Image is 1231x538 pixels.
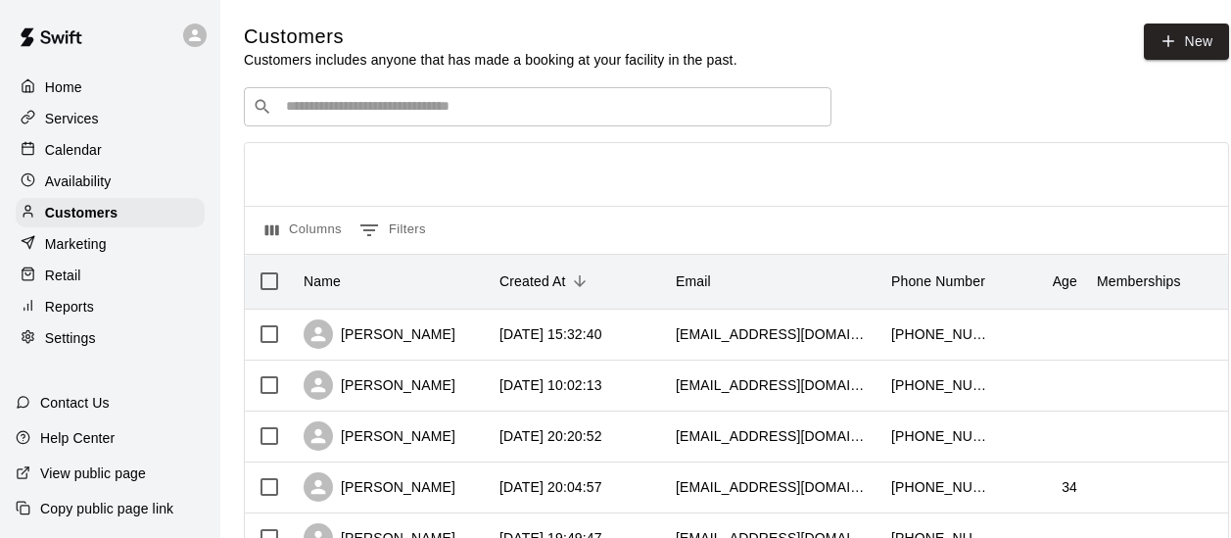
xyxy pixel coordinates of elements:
[16,73,205,102] a: Home
[1144,24,1228,60] a: New
[304,254,341,309] div: Name
[16,292,205,321] a: Reports
[45,171,112,191] p: Availability
[1097,254,1181,309] div: Memberships
[499,324,602,344] div: 2025-09-30 15:32:40
[40,428,115,448] p: Help Center
[260,215,347,246] button: Select columns
[999,254,1087,309] div: Age
[881,254,999,309] div: Phone Number
[16,198,205,227] a: Customers
[304,319,455,349] div: [PERSON_NAME]
[16,323,205,353] a: Settings
[304,370,455,400] div: [PERSON_NAME]
[891,375,989,395] div: +14798993598
[891,254,985,309] div: Phone Number
[676,324,872,344] div: thedugoutnwa@gmail.com
[40,499,173,518] p: Copy public page link
[16,135,205,165] a: Calendar
[16,167,205,196] a: Availability
[499,477,602,497] div: 2025-09-02 20:04:57
[244,87,831,126] div: Search customers by name or email
[676,426,872,446] div: brandie926@hotmail.com
[566,268,593,295] button: Sort
[499,375,602,395] div: 2025-09-05 10:02:13
[891,426,989,446] div: +14795318219
[45,234,107,254] p: Marketing
[16,229,205,259] a: Marketing
[1053,254,1077,309] div: Age
[294,254,490,309] div: Name
[499,426,602,446] div: 2025-09-02 20:20:52
[666,254,881,309] div: Email
[45,109,99,128] p: Services
[45,77,82,97] p: Home
[40,464,146,483] p: View public page
[499,254,566,309] div: Created At
[304,421,455,451] div: [PERSON_NAME]
[16,104,205,133] a: Services
[304,472,455,502] div: [PERSON_NAME]
[355,215,431,246] button: Show filters
[45,297,94,317] p: Reports
[16,261,205,290] a: Retail
[1062,477,1077,497] div: 34
[676,375,872,395] div: ashmayhew0128@gmail.com
[45,140,102,160] p: Calendar
[45,203,118,222] p: Customers
[676,477,872,497] div: bfkk_glenn@yahoo.com
[676,254,711,309] div: Email
[244,24,737,50] h5: Customers
[45,328,96,348] p: Settings
[45,266,81,285] p: Retail
[490,254,666,309] div: Created At
[891,477,989,497] div: +19185756470
[891,324,989,344] div: +18134809644
[244,50,737,70] p: Customers includes anyone that has made a booking at your facility in the past.
[40,393,110,413] p: Contact Us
